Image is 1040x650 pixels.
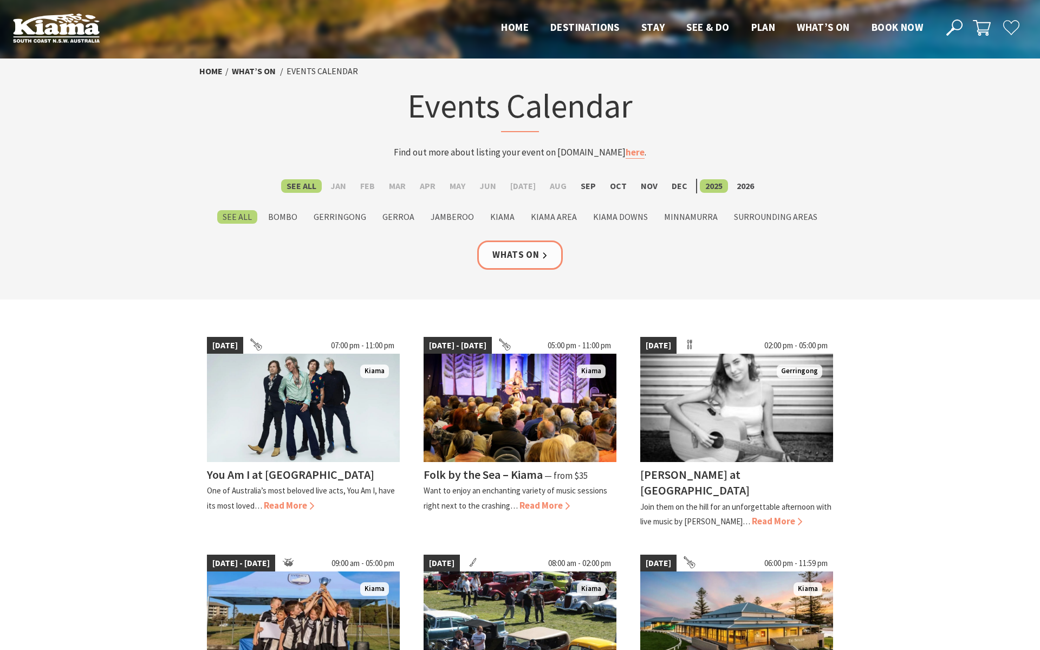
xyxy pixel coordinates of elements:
[731,179,759,193] label: 2026
[501,21,529,34] span: Home
[287,64,358,79] li: Events Calendar
[325,179,352,193] label: Jan
[797,21,850,34] span: What’s On
[377,210,420,224] label: Gerroa
[751,21,776,34] span: Plan
[360,365,389,378] span: Kiama
[505,179,541,193] label: [DATE]
[666,179,693,193] label: Dec
[640,354,833,462] img: Tayah Larsen
[425,210,479,224] label: Jamberoo
[414,179,441,193] label: Apr
[543,555,616,572] span: 08:00 am - 02:00 pm
[588,210,653,224] label: Kiama Downs
[424,555,460,572] span: [DATE]
[207,555,275,572] span: [DATE] - [DATE]
[640,502,831,526] p: Join them on the hill for an unforgettable afternoon with live music by [PERSON_NAME]…
[640,467,750,498] h4: [PERSON_NAME] at [GEOGRAPHIC_DATA]
[777,365,822,378] span: Gerringong
[477,240,563,269] a: Whats On
[326,337,400,354] span: 07:00 pm - 11:00 pm
[13,13,100,43] img: Kiama Logo
[575,179,601,193] label: Sep
[752,515,802,527] span: Read More
[207,354,400,462] img: You Am I
[544,470,588,482] span: ⁠— from $35
[263,210,303,224] label: Bombo
[542,337,616,354] span: 05:00 pm - 11:00 pm
[729,210,823,224] label: Surrounding Areas
[207,337,243,354] span: [DATE]
[308,210,372,224] label: Gerringong
[383,179,411,193] label: Mar
[626,146,645,159] a: here
[794,582,822,596] span: Kiama
[232,66,276,77] a: What’s On
[207,337,400,529] a: [DATE] 07:00 pm - 11:00 pm You Am I Kiama You Am I at [GEOGRAPHIC_DATA] One of Australia’s most b...
[659,210,723,224] label: Minnamurra
[308,84,732,132] h1: Events Calendar
[424,337,492,354] span: [DATE] - [DATE]
[360,582,389,596] span: Kiama
[485,210,520,224] label: Kiama
[264,499,314,511] span: Read More
[199,66,223,77] a: Home
[872,21,923,34] span: Book now
[424,337,616,529] a: [DATE] - [DATE] 05:00 pm - 11:00 pm Folk by the Sea - Showground Pavilion Kiama Folk by the Sea –...
[490,19,934,37] nav: Main Menu
[759,337,833,354] span: 02:00 pm - 05:00 pm
[281,179,322,193] label: See All
[326,555,400,572] span: 09:00 am - 05:00 pm
[686,21,729,34] span: See & Do
[544,179,572,193] label: Aug
[604,179,632,193] label: Oct
[207,467,374,482] h4: You Am I at [GEOGRAPHIC_DATA]
[355,179,380,193] label: Feb
[424,467,543,482] h4: Folk by the Sea – Kiama
[640,337,677,354] span: [DATE]
[308,145,732,160] p: Find out more about listing your event on [DOMAIN_NAME] .
[444,179,471,193] label: May
[217,210,257,224] label: See All
[525,210,582,224] label: Kiama Area
[700,179,728,193] label: 2025
[577,365,606,378] span: Kiama
[424,354,616,462] img: Folk by the Sea - Showground Pavilion
[207,485,395,510] p: One of Australia’s most beloved live acts, You Am I, have its most loved…
[424,485,607,510] p: Want to enjoy an enchanting variety of music sessions right next to the crashing…
[577,582,606,596] span: Kiama
[640,555,677,572] span: [DATE]
[474,179,502,193] label: Jun
[759,555,833,572] span: 06:00 pm - 11:59 pm
[640,337,833,529] a: [DATE] 02:00 pm - 05:00 pm Tayah Larsen Gerringong [PERSON_NAME] at [GEOGRAPHIC_DATA] Join them o...
[550,21,620,34] span: Destinations
[641,21,665,34] span: Stay
[635,179,663,193] label: Nov
[519,499,570,511] span: Read More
